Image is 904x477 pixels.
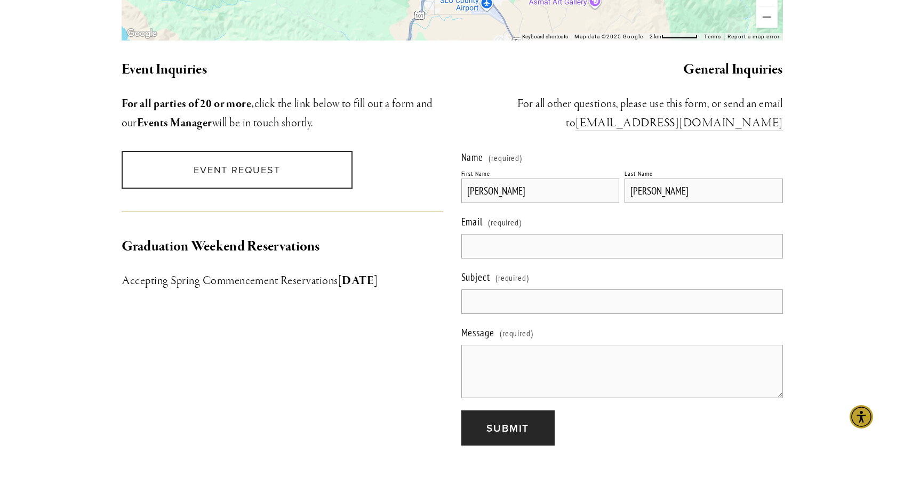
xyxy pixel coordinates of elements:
span: Message [461,326,495,339]
a: Terms [704,34,722,39]
button: Map Scale: 2 km per 64 pixels [646,33,701,41]
strong: For all parties of 20 or more, [122,96,254,111]
span: Submit [486,421,529,435]
h2: General Inquiries [461,59,783,81]
img: Google [124,27,159,41]
span: (required) [500,324,534,343]
div: Accessibility Menu [850,405,873,429]
span: Email [461,215,483,228]
a: Event Request [122,151,353,189]
div: First Name [461,169,491,177]
h2: Graduation Weekend Reservations [122,236,443,258]
span: 2 km [650,34,661,39]
a: Open this area in Google Maps (opens a new window) [124,27,159,41]
h2: Event Inquiries [122,59,443,81]
strong: Events Manager [137,116,212,131]
h3: ​For all other questions, please use this form, or send an email to [461,94,783,133]
span: Map data ©2025 Google [574,34,643,39]
a: [EMAIL_ADDRESS][DOMAIN_NAME] [575,116,782,131]
span: (required) [489,153,523,162]
a: Report a map error [727,34,779,39]
span: Name [461,151,484,164]
button: SubmitSubmit [461,410,555,446]
div: Last Name [625,169,653,177]
button: Keyboard shortcuts [522,33,568,41]
strong: [DATE] [338,273,378,288]
span: (required) [488,213,522,232]
h3: Accepting Spring Commencement Reservations [122,271,443,290]
button: Zoom out [756,6,778,28]
span: Subject [461,271,491,284]
h3: click the link below to fill out a form and our will be in touch shortly. [122,94,443,133]
span: (required) [495,268,530,287]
